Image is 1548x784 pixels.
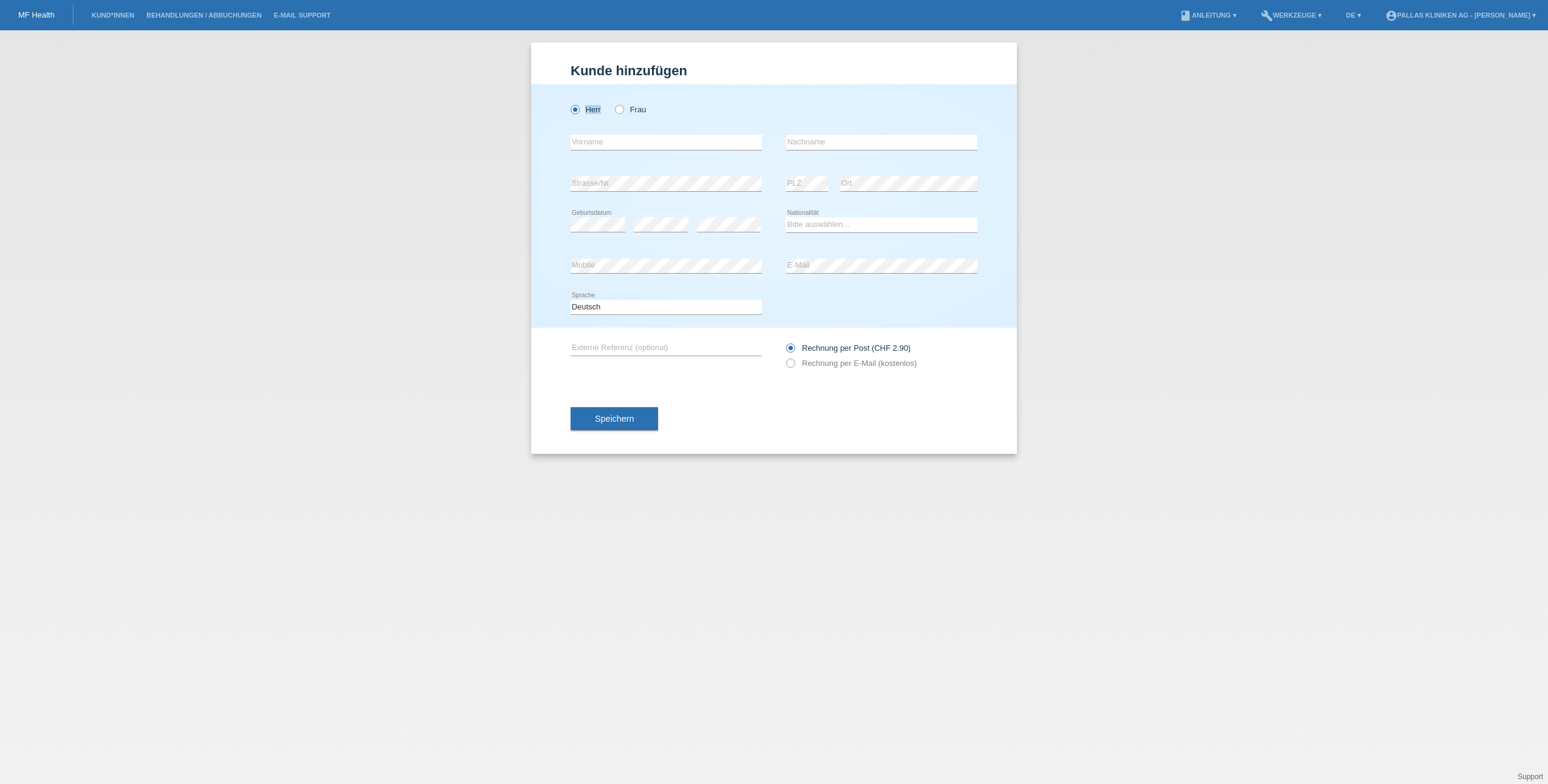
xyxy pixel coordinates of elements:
label: Herr [571,105,601,114]
a: Kund*innen [86,12,140,19]
input: Rechnung per E-Mail (kostenlos) [786,359,794,374]
i: account_circle [1385,10,1397,22]
label: Rechnung per E-Mail (kostenlos) [786,359,917,368]
a: MF Health [18,10,55,19]
h1: Kunde hinzufügen [571,63,977,78]
input: Rechnung per Post (CHF 2.90) [786,343,794,359]
label: Frau [615,105,646,114]
a: buildWerkzeuge ▾ [1255,12,1328,19]
input: Frau [615,105,623,113]
a: Behandlungen / Abbuchungen [140,12,268,19]
a: DE ▾ [1340,12,1366,19]
button: Speichern [571,407,658,430]
a: bookAnleitung ▾ [1173,12,1242,19]
i: book [1180,10,1192,22]
i: build [1261,10,1273,22]
label: Rechnung per Post (CHF 2.90) [786,343,911,353]
input: Herr [571,105,579,113]
a: account_circlePallas Kliniken AG - [PERSON_NAME] ▾ [1379,12,1542,19]
a: Support [1518,772,1543,781]
a: E-Mail Support [268,12,337,19]
span: Speichern [595,414,634,424]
